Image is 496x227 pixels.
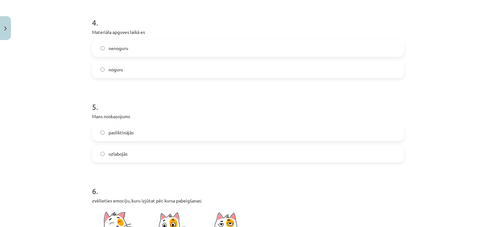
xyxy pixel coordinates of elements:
img: icon-close-lesson-0947bae3869378f0d4975bcd49f059093ad1ed9edebbc8119c70593378902aed.svg [4,26,7,31]
p: Mans noskaņojums [92,113,404,120]
span: pasliktinājās [108,129,134,136]
span: nenoguru [108,45,128,52]
h1: 4 . [92,7,404,27]
input: noguru [100,67,105,72]
input: nenoguru [100,46,105,50]
input: pasliktinājās [100,130,105,135]
h1: 5 . [92,91,404,111]
h1: 6 . [92,175,404,195]
span: uzlabojās [108,150,128,157]
p: Materiāla apguves laikā es [92,29,404,36]
span: noguru [108,66,123,73]
input: uzlabojās [100,152,105,156]
p: zvēlieties emociju, kuru izjūtat pēc kursa pabeigšanas: [92,197,404,204]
